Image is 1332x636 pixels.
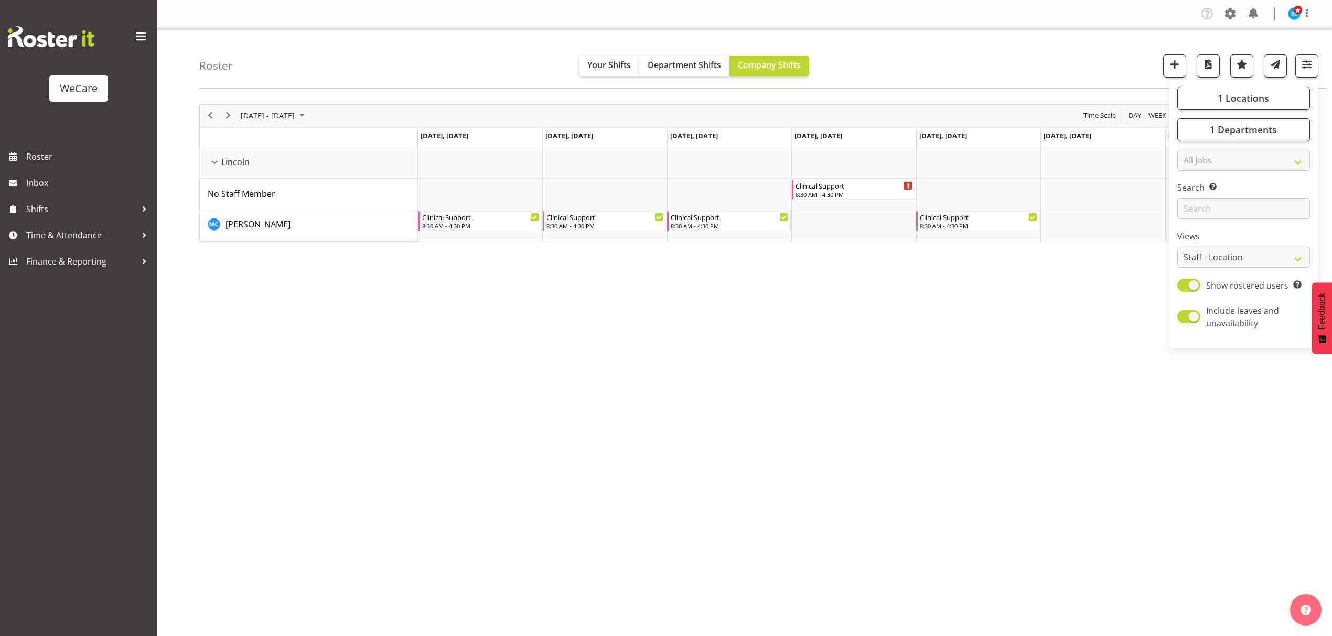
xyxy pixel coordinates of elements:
div: Mary Childs"s event - Clinical Support Begin From Friday, October 10, 2025 at 8:30:00 AM GMT+13:0... [916,211,1039,231]
span: 1 Locations [1218,92,1269,104]
div: 8:30 AM - 4:30 PM [422,222,539,230]
button: Timeline Week [1147,109,1168,122]
span: Department Shifts [648,59,721,71]
span: [PERSON_NAME] [225,218,291,230]
button: Timeline Day [1127,109,1143,122]
div: Clinical Support [796,180,912,191]
span: Your Shifts [587,59,631,71]
button: Feedback - Show survey [1312,282,1332,354]
button: October 2025 [239,109,309,122]
button: 1 Locations [1177,87,1310,110]
button: Next [221,109,235,122]
span: Lincoln [221,156,250,168]
div: 8:30 AM - 4:30 PM [920,222,1037,230]
td: No Staff Member resource [200,179,418,210]
span: [DATE] - [DATE] [240,109,296,122]
button: Filter Shifts [1295,54,1318,78]
button: Department Shifts [639,56,729,76]
button: 1 Departments [1177,118,1310,141]
div: Timeline Week of October 6, 2025 [199,104,1290,242]
span: Week [1147,109,1167,122]
label: Search [1177,181,1310,194]
button: Time Scale [1082,109,1118,122]
img: Rosterit website logo [8,26,94,47]
div: Mary Childs"s event - Clinical Support Begin From Wednesday, October 8, 2025 at 8:30:00 AM GMT+13... [667,211,790,231]
span: [DATE], [DATE] [1044,131,1091,140]
div: No Staff Member"s event - Clinical Support Begin From Thursday, October 9, 2025 at 8:30:00 AM GMT... [792,180,915,200]
button: Your Shifts [579,56,639,76]
a: [PERSON_NAME] [225,218,291,231]
span: Roster [26,149,152,165]
span: [DATE], [DATE] [794,131,842,140]
div: 8:30 AM - 4:30 PM [796,190,912,199]
div: October 06 - 12, 2025 [237,105,311,127]
span: Feedback [1317,293,1327,330]
div: Clinical Support [546,212,663,222]
div: 8:30 AM - 4:30 PM [671,222,788,230]
span: Shifts [26,201,136,217]
div: WeCare [60,81,98,96]
div: previous period [201,105,219,127]
td: Mary Childs resource [200,210,418,242]
span: Time Scale [1082,109,1117,122]
label: Views [1177,230,1310,243]
div: Clinical Support [920,212,1037,222]
span: Finance & Reporting [26,254,136,269]
span: Time & Attendance [26,227,136,243]
button: Add a new shift [1163,54,1186,78]
button: Send a list of all shifts for the selected filtered period to all rostered employees. [1264,54,1287,78]
table: Timeline Week of October 6, 2025 [418,147,1290,242]
div: Mary Childs"s event - Clinical Support Begin From Tuesday, October 7, 2025 at 8:30:00 AM GMT+13:0... [543,211,666,231]
span: [DATE], [DATE] [670,131,718,140]
span: [DATE], [DATE] [421,131,468,140]
img: sarah-lamont10911.jpg [1288,7,1301,20]
span: 1 Departments [1210,123,1277,136]
div: Mary Childs"s event - Clinical Support Begin From Monday, October 6, 2025 at 8:30:00 AM GMT+13:00... [418,211,542,231]
div: next period [219,105,237,127]
span: [DATE], [DATE] [919,131,967,140]
img: help-xxl-2.png [1301,605,1311,615]
div: Clinical Support [671,212,788,222]
span: Inbox [26,175,152,191]
button: Highlight an important date within the roster. [1230,54,1253,78]
td: Lincoln resource [200,147,418,179]
span: Company Shifts [738,59,801,71]
span: [DATE], [DATE] [545,131,593,140]
button: Previous [203,109,218,122]
a: No Staff Member [208,188,275,200]
span: [DATE], [DATE] [1168,131,1216,140]
div: Clinical Support [422,212,539,222]
input: Search [1177,198,1310,219]
button: Download a PDF of the roster according to the set date range. [1197,54,1220,78]
span: Show rostered users [1206,280,1288,291]
button: Company Shifts [729,56,809,76]
span: Include leaves and unavailability [1206,305,1279,329]
span: Day [1127,109,1142,122]
h4: Roster [199,60,233,72]
div: 8:30 AM - 4:30 PM [546,222,663,230]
